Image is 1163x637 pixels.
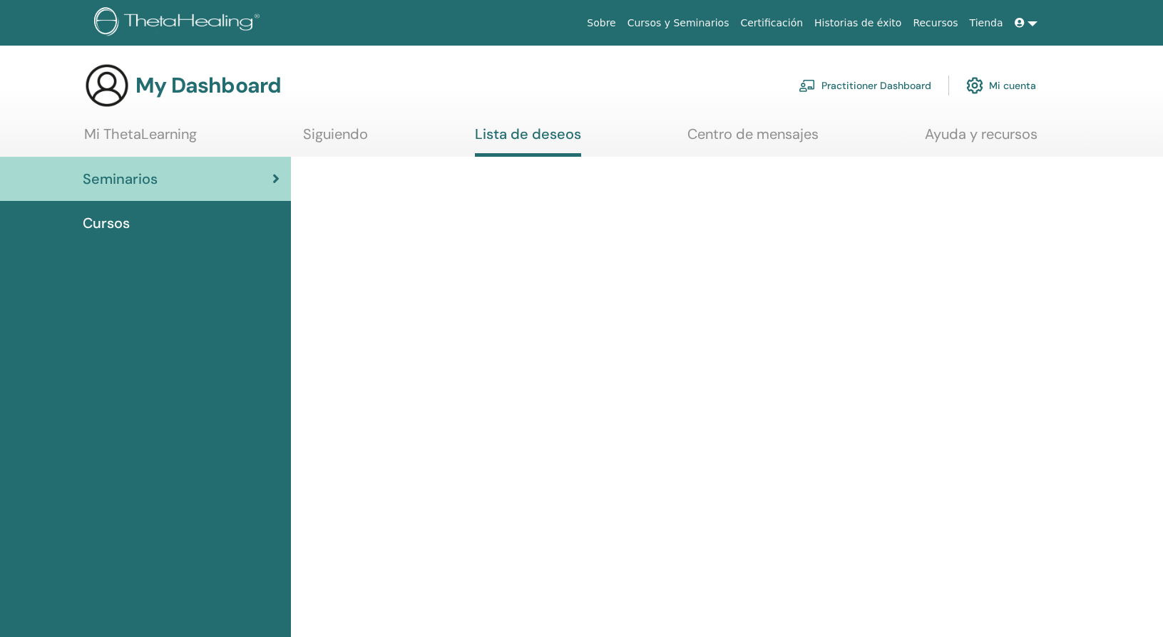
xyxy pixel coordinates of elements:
[799,79,816,92] img: chalkboard-teacher.svg
[687,125,819,153] a: Centro de mensajes
[734,10,809,36] a: Certificación
[83,168,158,190] span: Seminarios
[135,73,281,98] h3: My Dashboard
[84,63,130,108] img: generic-user-icon.jpg
[966,70,1036,101] a: Mi cuenta
[94,7,265,39] img: logo.png
[907,10,963,36] a: Recursos
[303,125,368,153] a: Siguiendo
[581,10,621,36] a: Sobre
[84,125,197,153] a: Mi ThetaLearning
[966,73,983,98] img: cog.svg
[925,125,1038,153] a: Ayuda y recursos
[964,10,1009,36] a: Tienda
[475,125,581,157] a: Lista de deseos
[83,212,130,234] span: Cursos
[622,10,735,36] a: Cursos y Seminarios
[799,70,931,101] a: Practitioner Dashboard
[809,10,907,36] a: Historias de éxito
